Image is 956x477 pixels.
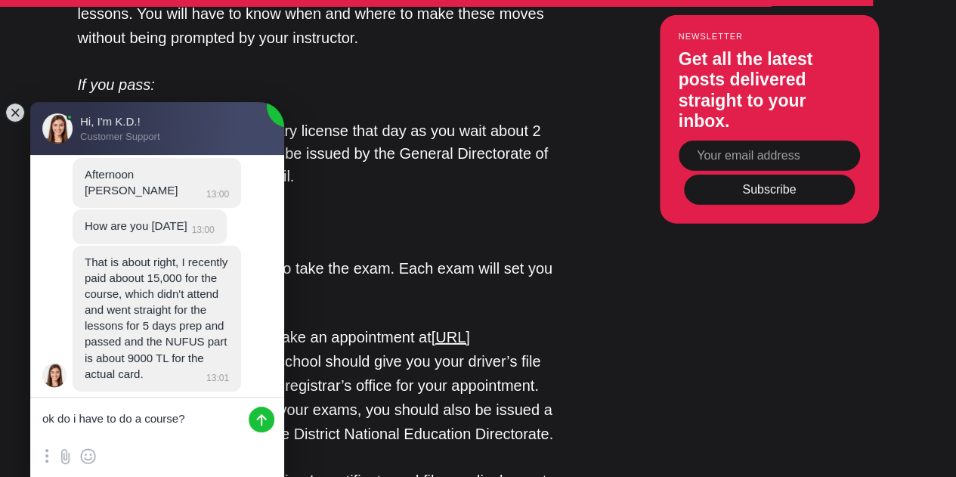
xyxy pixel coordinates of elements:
button: Subscribe [684,175,855,205]
input: Your email address [679,141,860,171]
jdiv: That is about right, I recently paid aboout 15,000 for the course, which didn't attend and went s... [85,256,230,380]
jdiv: 13:00 [202,189,229,200]
em: If you pass: [78,76,155,93]
jdiv: 12.09.25 13:00:35 [73,209,227,243]
li: You have 3 more chances to take the exam. Each exam will set you back TL 120. [101,257,584,302]
jdiv: 13:01 [202,373,229,383]
small: Newsletter [679,31,860,40]
jdiv: 12.09.25 13:00:33 [73,158,241,208]
jdiv: 12.09.25 13:01:28 [73,246,241,392]
jdiv: How are you [DATE] [85,219,187,232]
jdiv: 13:00 [187,225,215,235]
h3: Get all the latest posts delivered straight to your inbox. [679,48,860,132]
p: Once you pass both exams, make an appointment at The driving school should give you your driver’s... [78,325,584,446]
jdiv: Afternoon [PERSON_NAME] [85,168,178,197]
jdiv: Hi, I'm K.D.! [42,363,67,387]
li: You will be given a temporary license that day as you wait about 2 weeks for the actual one to be... [101,119,584,187]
